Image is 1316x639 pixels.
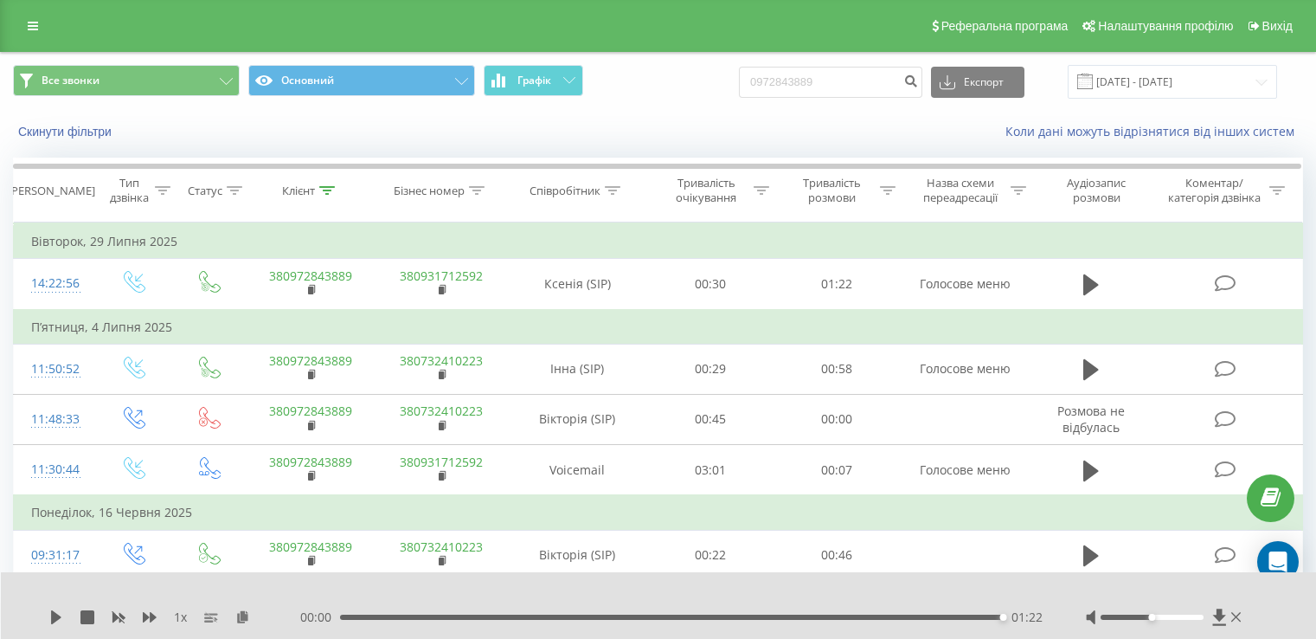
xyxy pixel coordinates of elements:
[31,539,77,572] div: 09:31:17
[517,74,551,87] span: Графік
[42,74,100,87] span: Все звонки
[109,176,150,205] div: Тип дзвінка
[13,65,240,96] button: Все звонки
[248,65,475,96] button: Основний
[648,530,774,581] td: 00:22
[1046,176,1147,205] div: Аудіозапис розмови
[774,394,899,444] td: 00:00
[789,176,876,205] div: Тривалість розмови
[269,403,352,419] a: 380972843889
[188,184,222,198] div: Статус
[31,403,77,436] div: 11:48:33
[899,445,1030,496] td: Голосове меню
[931,67,1024,98] button: Експорт
[899,259,1030,310] td: Голосове меню
[1005,123,1303,139] a: Коли дані можуть відрізнятися вiд інших систем
[269,352,352,369] a: 380972843889
[915,176,1006,205] div: Назва схеми переадресації
[1164,176,1265,205] div: Коментар/категорія дзвінка
[13,124,120,139] button: Скинути фільтри
[648,445,774,496] td: 03:01
[1262,19,1293,33] span: Вихід
[1148,614,1155,621] div: Accessibility label
[269,454,352,470] a: 380972843889
[648,394,774,444] td: 00:45
[484,65,583,96] button: Графік
[1098,19,1233,33] span: Налаштування профілю
[774,259,899,310] td: 01:22
[1057,403,1125,435] span: Розмова не відбулась
[8,184,95,198] div: [PERSON_NAME]
[400,539,483,555] a: 380732410223
[774,445,899,496] td: 00:07
[14,495,1303,530] td: Понеділок, 16 Червня 2025
[269,268,352,284] a: 380972843889
[664,176,750,205] div: Тривалість очікування
[774,530,899,581] td: 00:46
[400,268,483,284] a: 380931712592
[31,267,77,300] div: 14:22:56
[648,259,774,310] td: 00:30
[300,609,340,626] span: 00:00
[14,310,1303,345] td: П’ятниця, 4 Липня 2025
[507,445,648,496] td: Voicemail
[507,259,648,310] td: Ксенія (SIP)
[394,184,465,198] div: Бізнес номер
[507,394,648,444] td: Вікторія (SIP)
[400,454,483,470] a: 380931712592
[739,67,922,98] input: Пошук за номером
[400,403,483,419] a: 380732410223
[269,539,352,555] a: 380972843889
[1000,614,1007,621] div: Accessibility label
[174,609,187,626] span: 1 x
[648,344,774,394] td: 00:29
[31,352,77,386] div: 11:50:52
[400,352,483,369] a: 380732410223
[1011,609,1043,626] span: 01:22
[282,184,315,198] div: Клієнт
[14,224,1303,259] td: Вівторок, 29 Липня 2025
[899,344,1030,394] td: Голосове меню
[31,453,77,487] div: 11:30:44
[507,530,648,581] td: Вікторія (SIP)
[1257,541,1299,583] div: Open Intercom Messenger
[774,344,899,394] td: 00:58
[507,344,648,394] td: Інна (SIP)
[530,184,600,198] div: Співробітник
[941,19,1069,33] span: Реферальна програма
